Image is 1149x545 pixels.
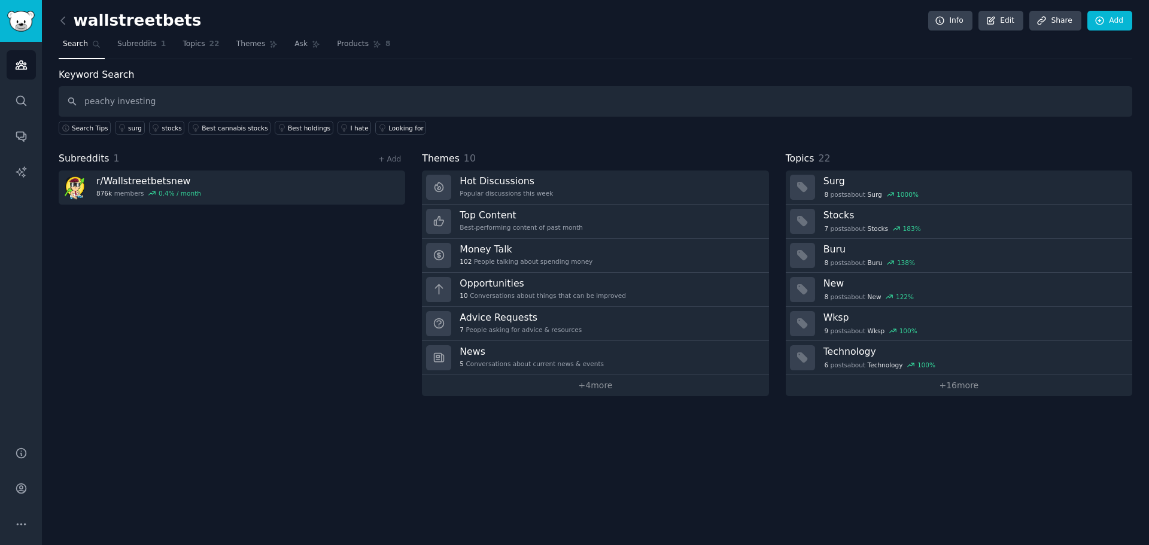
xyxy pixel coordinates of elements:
span: Topics [786,151,814,166]
a: + Add [378,155,401,163]
span: Wksp [868,327,885,335]
a: Subreddits1 [113,35,170,59]
a: Top ContentBest-performing content of past month [422,205,768,239]
a: Info [928,11,972,31]
img: GummySearch logo [7,11,35,32]
span: 1 [114,153,120,164]
div: Popular discussions this week [460,189,553,197]
h3: Surg [823,175,1124,187]
a: Search [59,35,105,59]
span: Ask [294,39,308,50]
div: 1000 % [896,190,919,199]
span: New [868,293,881,301]
span: 102 [460,257,472,266]
div: Conversations about things that can be improved [460,291,626,300]
div: post s about [823,291,915,302]
h3: Stocks [823,209,1124,221]
span: 8 [824,293,828,301]
a: Edit [978,11,1023,31]
h3: Money Talk [460,243,592,255]
h3: Technology [823,345,1124,358]
a: +16more [786,375,1132,396]
div: stocks [162,124,182,132]
div: post s about [823,325,919,336]
span: 6 [824,361,828,369]
span: Products [337,39,369,50]
a: Share [1029,11,1081,31]
input: Keyword search in audience [59,86,1132,117]
span: Stocks [868,224,889,233]
a: r/Wallstreetbetsnew876kmembers0.4% / month [59,170,405,205]
div: I hate [351,124,369,132]
div: Best holdings [288,124,330,132]
div: Looking for [388,124,424,132]
span: 10 [464,153,476,164]
a: Topics22 [178,35,223,59]
h3: Wksp [823,311,1124,324]
span: 22 [818,153,830,164]
span: Subreddits [59,151,110,166]
h3: Buru [823,243,1124,255]
a: Best cannabis stocks [189,121,270,135]
a: Products8 [333,35,394,59]
span: Themes [422,151,460,166]
span: 7 [460,325,464,334]
a: I hate [338,121,372,135]
img: Wallstreetbetsnew [63,175,88,200]
h3: Advice Requests [460,311,582,324]
a: Wksp9postsaboutWksp100% [786,307,1132,341]
a: surg [115,121,144,135]
span: 8 [385,39,391,50]
div: 122 % [896,293,914,301]
div: 183 % [903,224,921,233]
a: Advice Requests7People asking for advice & resources [422,307,768,341]
span: 5 [460,360,464,368]
div: members [96,189,201,197]
span: 10 [460,291,467,300]
div: post s about [823,189,920,200]
div: People talking about spending money [460,257,592,266]
a: Ask [290,35,324,59]
span: Technology [868,361,903,369]
div: surg [128,124,142,132]
span: 9 [824,327,828,335]
span: 7 [824,224,828,233]
a: Surg8postsaboutSurg1000% [786,170,1132,205]
h3: News [460,345,604,358]
a: +4more [422,375,768,396]
a: Buru8postsaboutBuru138% [786,239,1132,273]
div: People asking for advice & resources [460,325,582,334]
label: Keyword Search [59,69,134,80]
span: 1 [161,39,166,50]
span: 8 [824,190,828,199]
span: Subreddits [117,39,157,50]
a: Hot DiscussionsPopular discussions this week [422,170,768,205]
div: post s about [823,360,937,370]
a: stocks [149,121,185,135]
div: post s about [823,257,916,268]
span: Topics [183,39,205,50]
span: Search Tips [72,124,108,132]
a: Best holdings [275,121,333,135]
a: Themes [232,35,282,59]
h3: Top Content [460,209,583,221]
span: 8 [824,258,828,267]
h3: r/ Wallstreetbetsnew [96,175,201,187]
a: Looking for [375,121,426,135]
div: Conversations about current news & events [460,360,604,368]
div: Best-performing content of past month [460,223,583,232]
h3: Opportunities [460,277,626,290]
a: Money Talk102People talking about spending money [422,239,768,273]
div: 100 % [917,361,935,369]
span: Search [63,39,88,50]
a: New8postsaboutNew122% [786,273,1132,307]
a: Opportunities10Conversations about things that can be improved [422,273,768,307]
div: 0.4 % / month [159,189,201,197]
a: Technology6postsaboutTechnology100% [786,341,1132,375]
a: News5Conversations about current news & events [422,341,768,375]
a: Stocks7postsaboutStocks183% [786,205,1132,239]
span: 876k [96,189,112,197]
h2: wallstreetbets [59,11,202,31]
span: Surg [868,190,882,199]
h3: Hot Discussions [460,175,553,187]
